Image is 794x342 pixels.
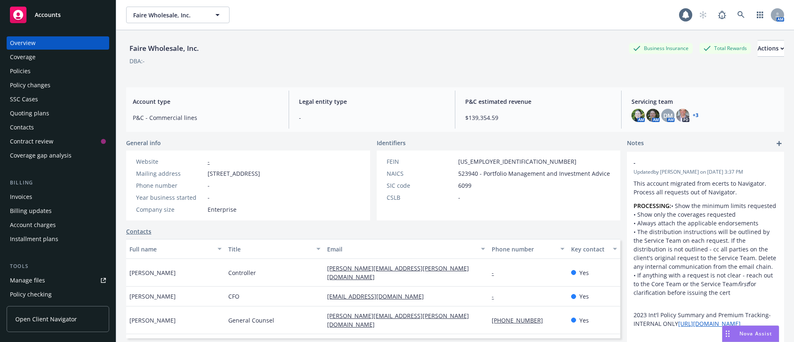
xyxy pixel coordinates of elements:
span: General Counsel [228,316,274,325]
button: Faire Wholesale, Inc. [126,7,230,23]
a: Invoices [7,190,109,203]
span: Legal entity type [299,97,445,106]
a: Switch app [752,7,768,23]
strong: PROCESSING: [634,202,671,210]
span: Notes [627,139,644,148]
span: Open Client Navigator [15,315,77,323]
button: Title [225,239,324,259]
div: DBA: - [129,57,145,65]
span: 6099 [458,181,471,190]
div: Overview [10,36,36,50]
span: [PERSON_NAME] [129,292,176,301]
div: Drag to move [722,326,733,342]
div: Coverage [10,50,36,64]
div: Company size [136,205,204,214]
a: Policy changes [7,79,109,92]
span: 523940 - Portfolio Management and Investment Advice [458,169,610,178]
span: Yes [579,268,589,277]
button: Nova Assist [722,325,779,342]
span: [STREET_ADDRESS] [208,169,260,178]
div: FEIN [387,157,455,166]
a: Installment plans [7,232,109,246]
img: photo [646,109,660,122]
a: [PHONE_NUMBER] [492,316,550,324]
a: [PERSON_NAME][EMAIL_ADDRESS][PERSON_NAME][DOMAIN_NAME] [327,312,469,328]
span: General info [126,139,161,147]
span: Servicing team [631,97,777,106]
a: SSC Cases [7,93,109,106]
div: NAICS [387,169,455,178]
div: Faire Wholesale, Inc. [126,43,202,54]
a: Account charges [7,218,109,232]
div: Mailing address [136,169,204,178]
a: Policies [7,65,109,78]
a: +3 [693,113,698,118]
a: Contacts [7,121,109,134]
em: first [738,280,749,288]
span: - [458,193,460,202]
span: [US_EMPLOYER_IDENTIFICATION_NUMBER] [458,157,576,166]
img: photo [631,109,645,122]
div: Phone number [492,245,555,254]
span: Accounts [35,12,61,18]
button: Email [324,239,488,259]
div: Year business started [136,193,204,202]
span: Yes [579,316,589,325]
p: This account migrated from ecerts to Navigator. Process all requests out of Navigator. [634,179,777,196]
a: [PERSON_NAME][EMAIL_ADDRESS][PERSON_NAME][DOMAIN_NAME] [327,264,469,281]
button: Actions [758,40,784,57]
span: Account type [133,97,279,106]
div: Account charges [10,218,56,232]
span: Enterprise [208,205,237,214]
div: Policy changes [10,79,50,92]
a: [EMAIL_ADDRESS][DOMAIN_NAME] [327,292,430,300]
div: Invoices [10,190,32,203]
div: Total Rewards [699,43,751,53]
span: DM [663,111,673,120]
div: Actions [758,41,784,56]
p: • Show the minimum limits requested • Show only the coverages requested • Always attach the appli... [634,201,777,297]
div: Email [327,245,476,254]
div: Phone number [136,181,204,190]
div: Billing [7,179,109,187]
a: Quoting plans [7,107,109,120]
div: Tools [7,262,109,270]
span: CFO [228,292,239,301]
a: Report a Bug [714,7,730,23]
a: Coverage [7,50,109,64]
a: Start snowing [695,7,711,23]
div: Key contact [571,245,608,254]
div: Contract review [10,135,53,148]
button: Full name [126,239,225,259]
span: $139,354.59 [465,113,611,122]
span: P&C estimated revenue [465,97,611,106]
div: CSLB [387,193,455,202]
div: SIC code [387,181,455,190]
a: - [492,292,500,300]
img: photo [676,109,689,122]
a: Policy checking [7,288,109,301]
div: Manage files [10,274,45,287]
a: Contract review [7,135,109,148]
span: [PERSON_NAME] [129,316,176,325]
div: Coverage gap analysis [10,149,72,162]
span: Controller [228,268,256,277]
button: Phone number [488,239,567,259]
div: Quoting plans [10,107,49,120]
a: add [774,139,784,148]
a: - [492,269,500,277]
a: Contacts [126,227,151,236]
a: Search [733,7,749,23]
span: - [208,193,210,202]
span: [PERSON_NAME] [129,268,176,277]
div: Website [136,157,204,166]
span: - [299,113,445,122]
div: Full name [129,245,213,254]
span: - [208,181,210,190]
a: Coverage gap analysis [7,149,109,162]
div: Business Insurance [629,43,693,53]
a: - [208,158,210,165]
div: -Updatedby [PERSON_NAME] on [DATE] 3:37 PMThis account migrated from ecerts to Navigator. Process... [627,152,784,335]
span: P&C - Commercial lines [133,113,279,122]
span: Identifiers [377,139,406,147]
